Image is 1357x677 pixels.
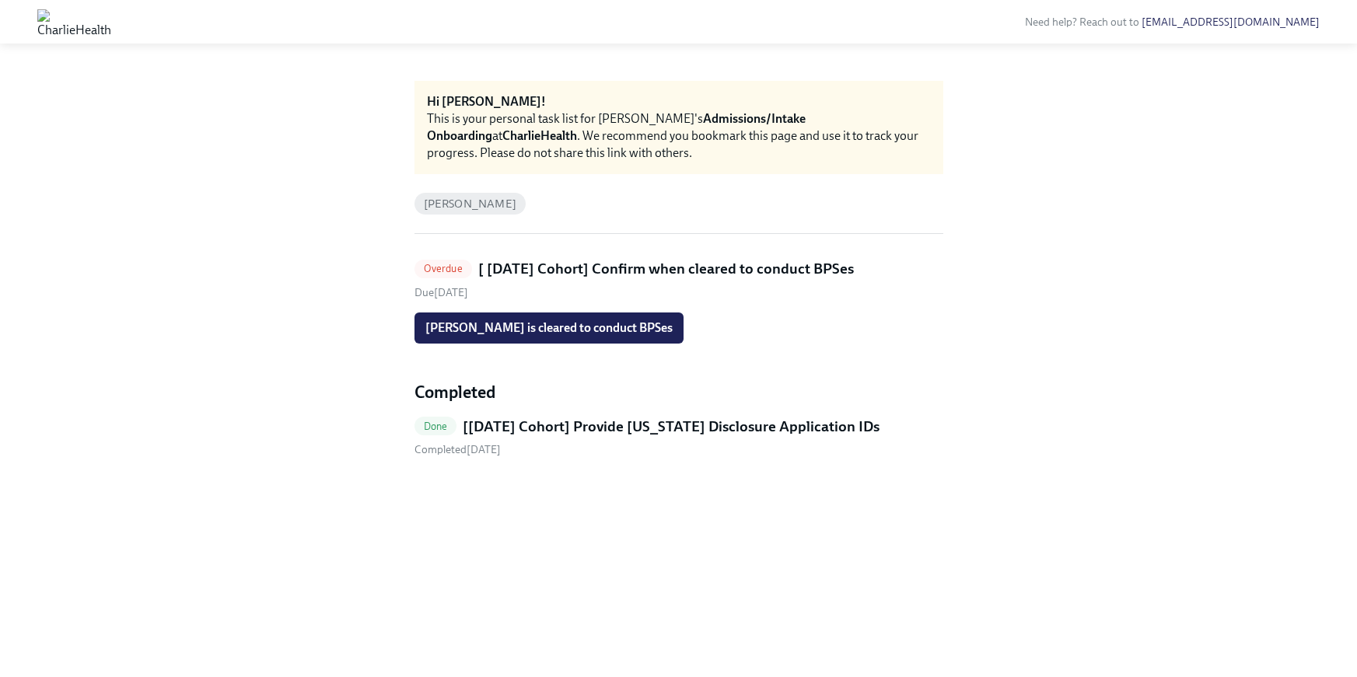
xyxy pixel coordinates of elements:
[414,381,943,404] h4: Completed
[425,320,673,336] span: [PERSON_NAME] is cleared to conduct BPSes
[414,312,684,344] button: [PERSON_NAME] is cleared to conduct BPSes
[414,286,468,299] span: Sunday, August 10th 2025, 10:00 am
[414,198,526,210] span: [PERSON_NAME]
[1142,16,1320,29] a: [EMAIL_ADDRESS][DOMAIN_NAME]
[414,443,501,456] span: Tuesday, July 29th 2025, 12:15 pm
[414,259,943,300] a: Overdue[ [DATE] Cohort] Confirm when cleared to conduct BPSesDue[DATE]
[1025,16,1320,29] span: Need help? Reach out to
[414,421,457,432] span: Done
[427,94,546,109] strong: Hi [PERSON_NAME]!
[478,259,854,279] h5: [ [DATE] Cohort] Confirm when cleared to conduct BPSes
[37,9,111,34] img: CharlieHealth
[414,417,943,458] a: Done[[DATE] Cohort] Provide [US_STATE] Disclosure Application IDs Completed[DATE]
[427,110,931,162] div: This is your personal task list for [PERSON_NAME]'s at . We recommend you bookmark this page and ...
[463,417,880,437] h5: [[DATE] Cohort] Provide [US_STATE] Disclosure Application IDs
[414,263,472,274] span: Overdue
[502,128,577,143] strong: CharlieHealth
